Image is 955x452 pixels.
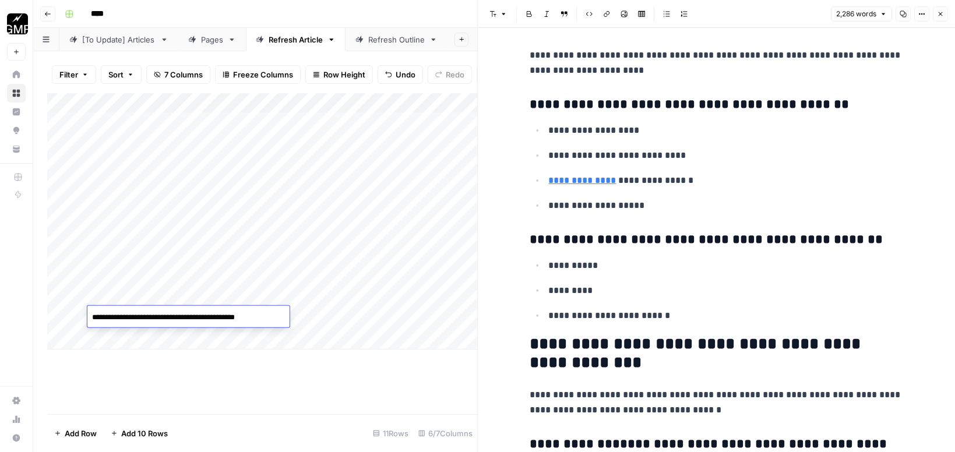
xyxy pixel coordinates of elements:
a: Usage [7,410,26,429]
div: 11 Rows [368,424,414,443]
a: Refresh Outline [346,28,447,51]
button: Freeze Columns [215,65,301,84]
a: Settings [7,391,26,410]
button: Redo [428,65,472,84]
span: Add 10 Rows [121,428,168,439]
span: Row Height [323,69,365,80]
button: Undo [378,65,423,84]
span: Freeze Columns [233,69,293,80]
div: Pages [201,34,223,45]
button: 2,286 words [831,6,892,22]
div: Refresh Outline [368,34,425,45]
button: Add Row [47,424,104,443]
button: 7 Columns [146,65,210,84]
div: Refresh Article [269,34,323,45]
span: Add Row [65,428,97,439]
a: Pages [178,28,246,51]
button: Add 10 Rows [104,424,175,443]
a: Home [7,65,26,84]
button: Filter [52,65,96,84]
a: Your Data [7,140,26,158]
a: Opportunities [7,121,26,140]
button: Row Height [305,65,373,84]
button: Workspace: Growth Marketing Pro [7,9,26,38]
span: 7 Columns [164,69,203,80]
img: Growth Marketing Pro Logo [7,13,28,34]
span: Undo [396,69,415,80]
span: Redo [446,69,464,80]
a: Insights [7,103,26,121]
a: [To Update] Articles [59,28,178,51]
a: Browse [7,84,26,103]
button: Sort [101,65,142,84]
span: Filter [59,69,78,80]
div: [To Update] Articles [82,34,156,45]
span: 2,286 words [836,9,876,19]
div: 6/7 Columns [414,424,478,443]
span: Sort [108,69,124,80]
button: Help + Support [7,429,26,447]
a: Refresh Article [246,28,346,51]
